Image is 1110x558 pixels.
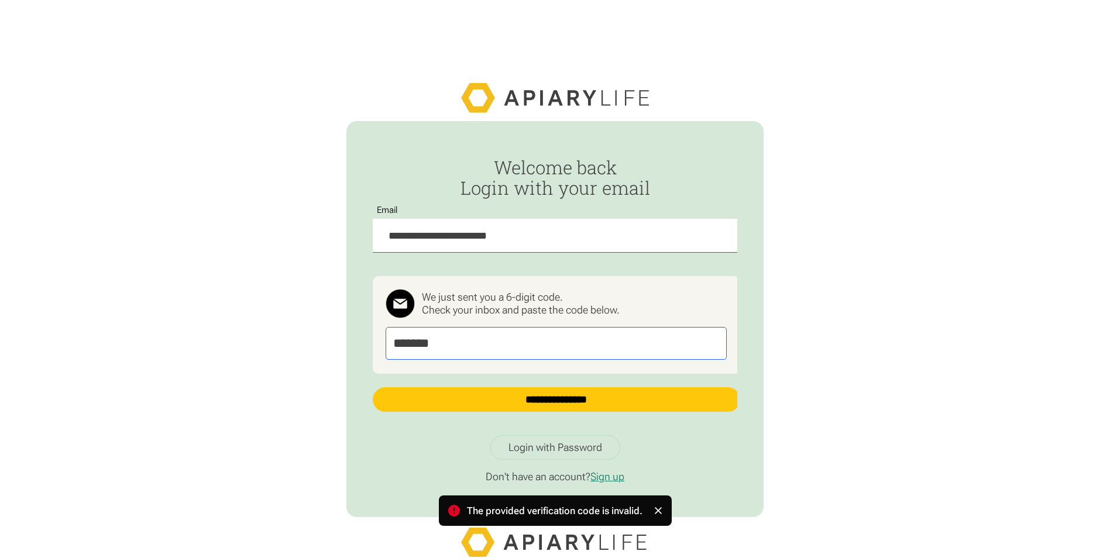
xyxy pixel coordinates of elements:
a: Sign up [590,470,624,483]
div: Login with Password [508,441,602,454]
div: We just sent you a 6-digit code. Check your inbox and paste the code below. [422,291,620,316]
label: Email [373,205,401,215]
h2: Welcome back Login with your email [373,157,737,198]
form: Passwordless Login [373,157,737,425]
div: The provided verification code is invalid. [467,502,642,519]
p: Don't have an account? [373,470,737,483]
